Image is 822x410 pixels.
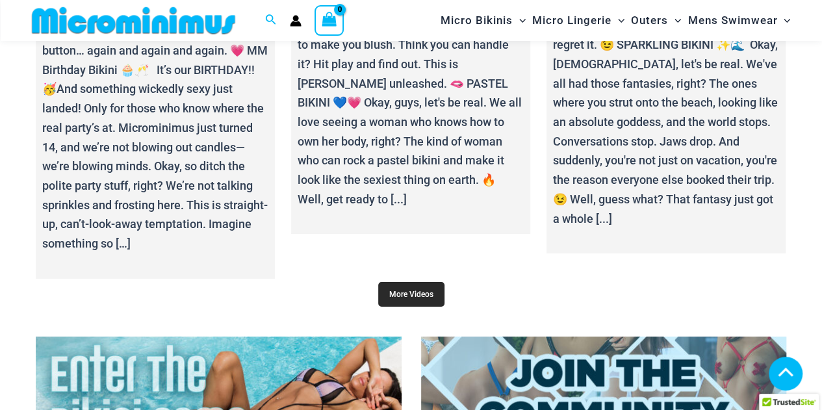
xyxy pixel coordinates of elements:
[27,6,240,35] img: MM SHOP LOGO FLAT
[513,4,526,37] span: Menu Toggle
[631,4,668,37] span: Outers
[529,4,628,37] a: Micro LingerieMenu ToggleMenu Toggle
[532,4,611,37] span: Micro Lingerie
[315,5,344,35] a: View Shopping Cart, empty
[265,12,277,29] a: Search icon link
[684,4,793,37] a: Mens SwimwearMenu ToggleMenu Toggle
[687,4,777,37] span: Mens Swimwear
[437,4,529,37] a: Micro BikinisMenu ToggleMenu Toggle
[290,15,302,27] a: Account icon link
[777,4,790,37] span: Menu Toggle
[628,4,684,37] a: OutersMenu ToggleMenu Toggle
[435,2,796,39] nav: Site Navigation
[441,4,513,37] span: Micro Bikinis
[668,4,681,37] span: Menu Toggle
[611,4,624,37] span: Menu Toggle
[378,282,444,307] a: More Videos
